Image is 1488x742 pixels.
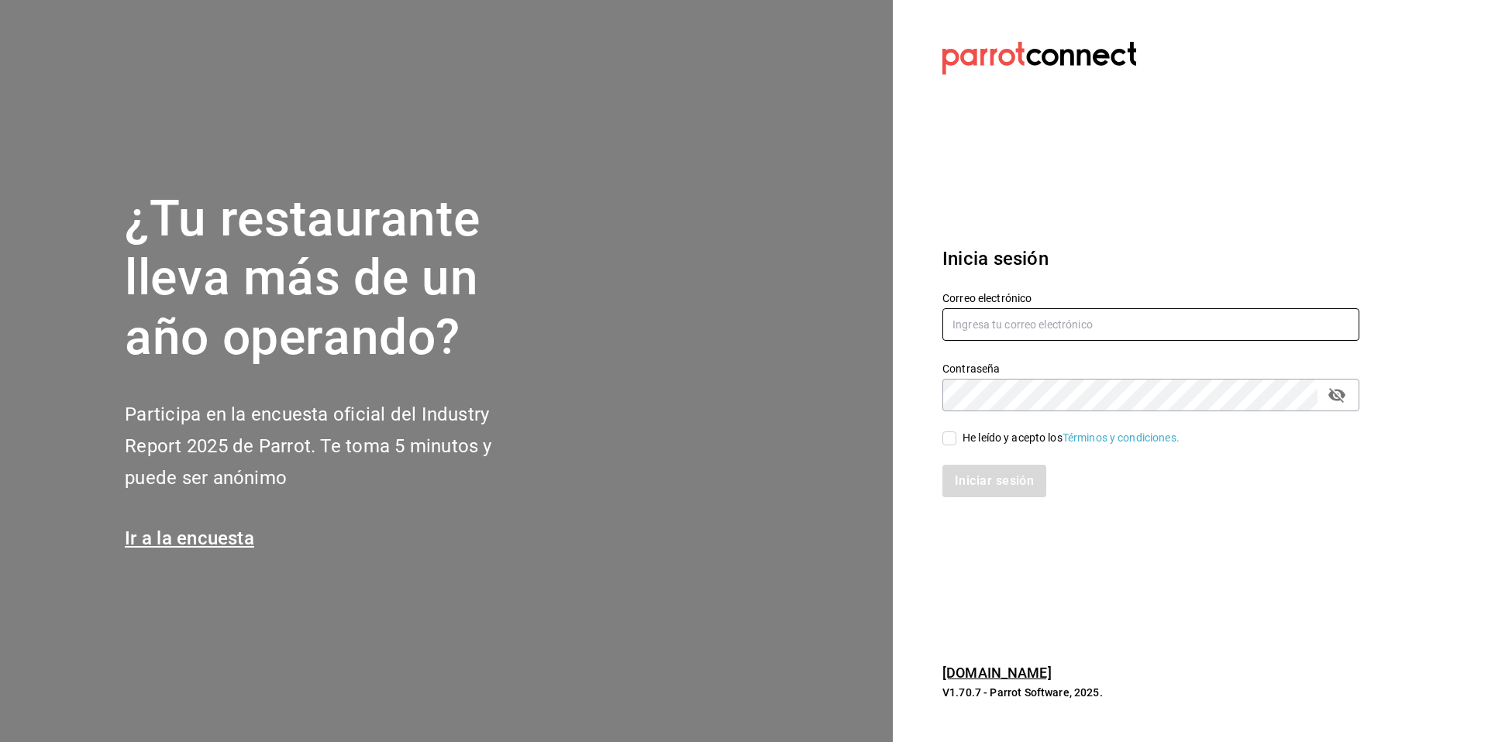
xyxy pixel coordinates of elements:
[1063,431,1180,444] a: Términos y condiciones.
[942,245,1359,273] h3: Inicia sesión
[125,399,543,493] h2: Participa en la encuesta oficial del Industry Report 2025 de Parrot. Te toma 5 minutos y puede se...
[963,430,1180,446] div: He leído y acepto los
[942,665,1052,681] a: [DOMAIN_NAME]
[125,190,543,368] h1: ¿Tu restaurante lleva más de un año operando?
[942,362,1359,373] label: Contraseña
[1324,382,1350,408] button: passwordField
[942,685,1359,700] p: V1.70.7 - Parrot Software, 2025.
[942,308,1359,341] input: Ingresa tu correo electrónico
[125,527,254,549] a: Ir a la encuesta
[942,292,1359,303] label: Correo electrónico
